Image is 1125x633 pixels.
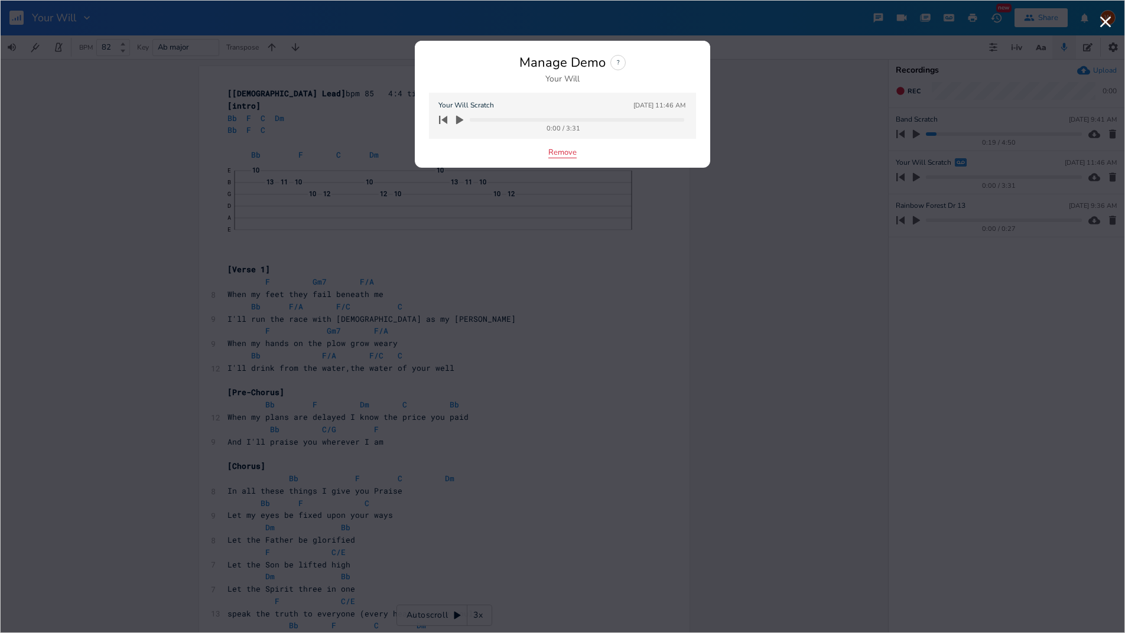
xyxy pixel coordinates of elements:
[438,100,494,111] span: Your Will Scratch
[519,56,606,69] div: Manage Demo
[610,55,626,70] div: ?
[545,75,580,83] div: Your Will
[442,125,684,132] div: 0:00 / 3:31
[633,102,685,109] div: [DATE] 11:46 AM
[548,148,577,158] button: Remove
